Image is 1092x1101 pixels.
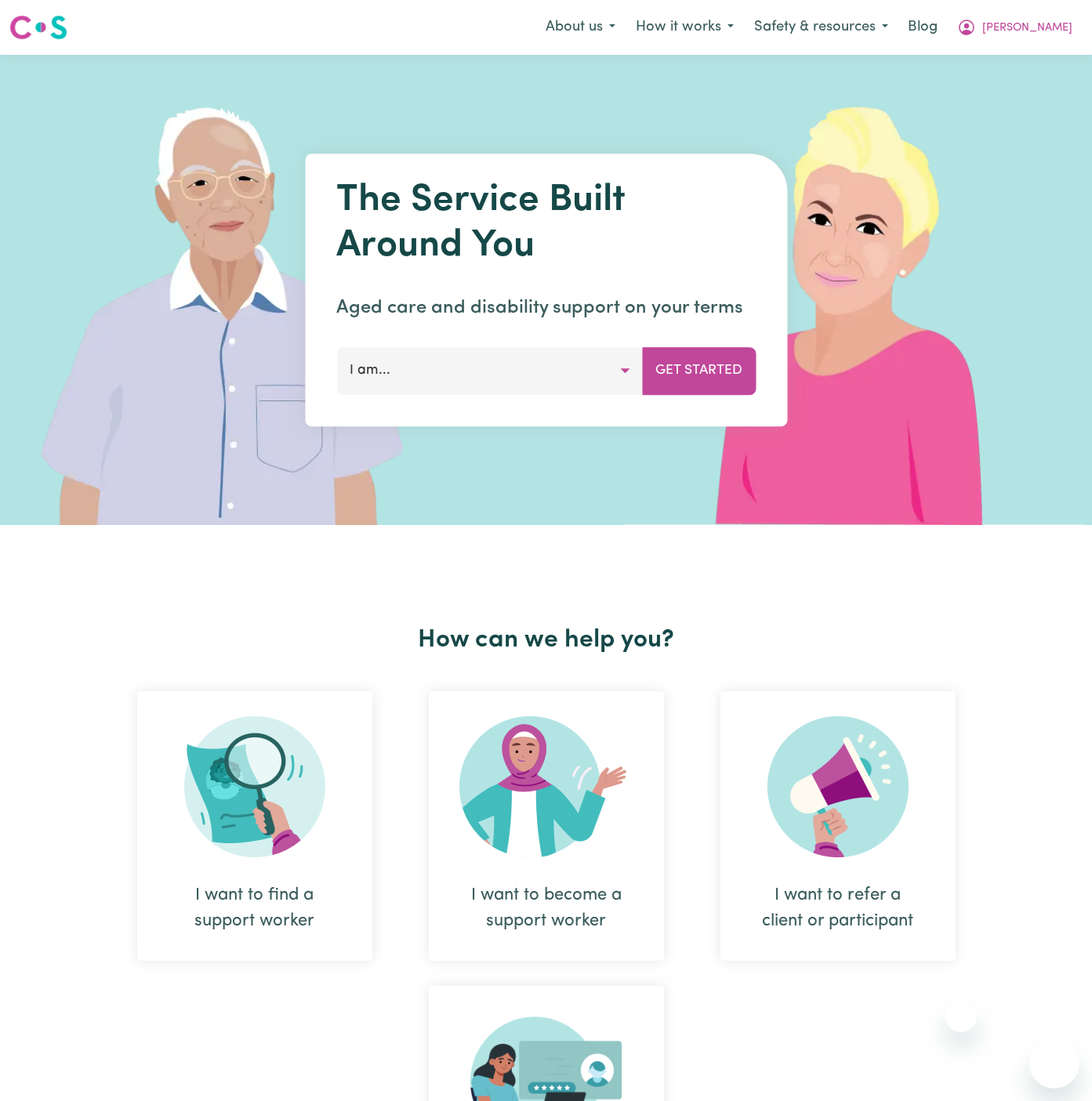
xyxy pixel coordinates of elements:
img: Refer [767,716,909,857]
img: Careseekers logo [9,13,67,42]
img: Search [184,716,325,857]
button: Get Started [642,347,756,394]
div: I want to become a support worker [429,691,664,961]
div: I want to find a support worker [137,691,372,961]
div: I want to refer a client or participant [720,691,956,961]
button: How it works [626,11,744,44]
iframe: Button to launch messaging window [1029,1038,1079,1088]
button: I am... [336,347,643,394]
span: [PERSON_NAME] [982,20,1072,37]
h1: The Service Built Around You [336,179,756,269]
a: Careseekers logo [9,9,67,45]
h2: How can we help you? [109,625,984,655]
button: About us [535,11,626,44]
a: Blog [898,10,947,45]
div: I want to become a support worker [466,882,626,934]
iframe: Close message [945,1001,977,1032]
p: Aged care and disability support on your terms [336,294,756,322]
div: I want to refer a client or participant [758,882,918,934]
img: Become Worker [459,716,633,857]
button: Safety & resources [744,11,898,44]
button: My Account [947,11,1083,44]
div: I want to find a support worker [175,882,335,934]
